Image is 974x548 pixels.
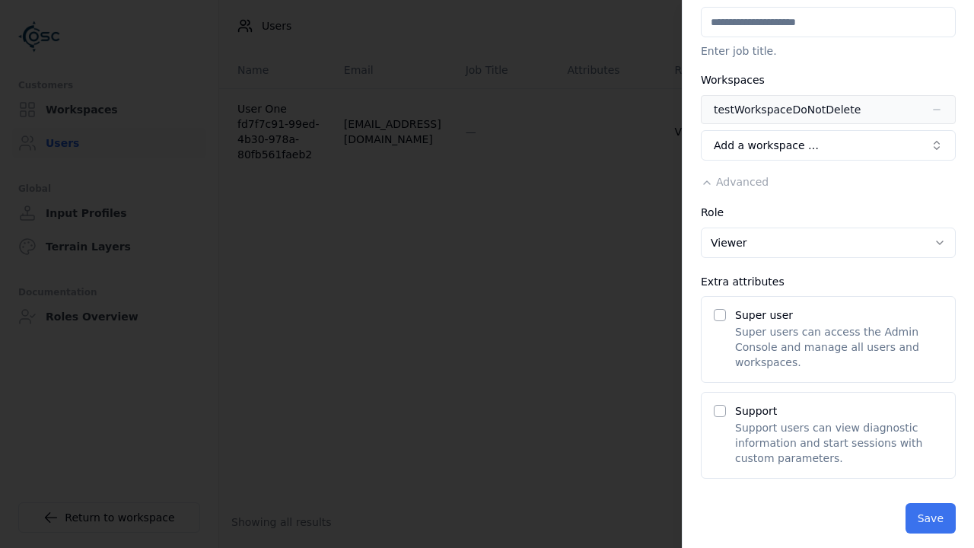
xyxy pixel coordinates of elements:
label: Support [735,405,777,417]
label: Super user [735,309,793,321]
label: Workspaces [701,74,765,86]
label: Role [701,206,724,218]
div: Extra attributes [701,276,956,287]
p: Support users can view diagnostic information and start sessions with custom parameters. [735,420,943,466]
span: Advanced [716,176,769,188]
p: Enter job title. [701,43,956,59]
p: Super users can access the Admin Console and manage all users and workspaces. [735,324,943,370]
div: testWorkspaceDoNotDelete [714,102,861,117]
button: Save [906,503,956,534]
span: Add a workspace … [714,138,819,153]
button: Advanced [701,174,769,190]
